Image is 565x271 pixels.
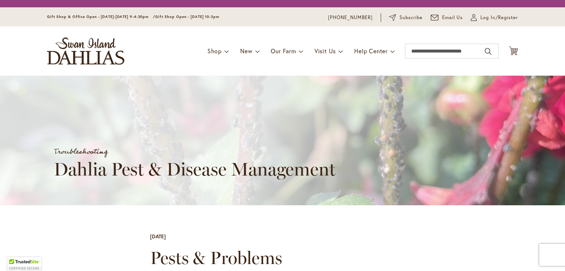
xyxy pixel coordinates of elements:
[480,14,518,21] span: Log In/Register
[442,14,463,21] span: Email Us
[54,159,407,180] h1: Dahlia Pest & Disease Management
[431,14,463,21] a: Email Us
[207,47,222,55] span: Shop
[150,233,166,240] div: [DATE]
[47,37,124,65] a: store logo
[389,14,423,21] a: Subscribe
[150,247,415,268] h2: Pests & Problems
[471,14,518,21] a: Log In/Register
[155,14,219,19] span: Gift Shop Open - [DATE] 10-3pm
[399,14,423,21] span: Subscribe
[315,47,336,55] span: Visit Us
[54,145,108,159] a: Troubleshooting
[354,47,388,55] span: Help Center
[328,14,373,21] a: [PHONE_NUMBER]
[240,47,252,55] span: New
[485,46,491,57] button: Search
[271,47,296,55] span: Our Farm
[47,14,155,19] span: Gift Shop & Office Open - [DATE]-[DATE] 9-4:30pm /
